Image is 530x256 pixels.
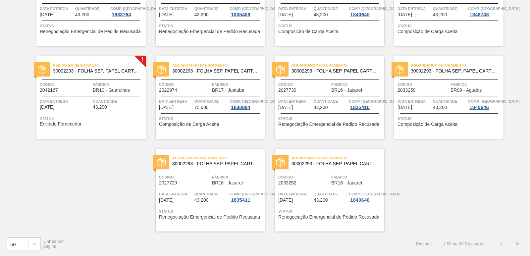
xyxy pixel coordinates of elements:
span: 43,200 [194,198,209,203]
span: Renegociação Emergencial de Pedido Recusada [159,29,260,34]
span: 43,200 [314,198,328,203]
span: Status [159,115,263,122]
span: 2027730 [278,88,296,93]
span: Renegociação Emergencial de Pedido Recusada [40,29,141,34]
span: Data entrega [159,98,193,105]
span: 30002293 - FOLHA SEP. PAPEL CARTAO 1200x1000M 350g [291,69,379,74]
span: Data entrega [40,98,91,105]
span: Código [397,81,449,88]
span: 27/10/2025 [40,12,54,17]
span: Linhas por página [43,239,64,249]
a: Comp. [GEOGRAPHIC_DATA]1840648 [349,191,383,203]
span: Quantidade [314,5,347,12]
button: < [493,235,509,252]
span: Comp. Carga [349,191,400,197]
span: Aguardando Faturamento [291,155,384,161]
span: Comp. Carga [230,5,281,12]
div: 1835409 [230,12,251,17]
span: Comp. Carga [349,98,400,105]
a: Comp. [GEOGRAPHIC_DATA]1835410 [349,98,383,110]
span: Quantidade [194,191,228,197]
span: Quantidade [194,98,228,105]
button: > [509,235,526,252]
span: BR10 - Guarulhos [93,88,130,93]
span: Código [278,81,330,88]
span: Composição de Carga Aceita [397,122,457,127]
span: Comp. Carga [110,5,162,12]
span: Status [397,115,502,122]
span: Enviado Fornecedor [40,122,81,127]
div: 1848748 [468,12,490,17]
a: statusAguardando Faturamento30002293 - FOLHA SEP. PAPEL CARTAO 1200x1000M 350gCódigo2033252Fábric... [265,149,384,231]
span: Comp. Carga [468,98,519,105]
span: Quantidade [314,98,347,105]
a: Comp. [GEOGRAPHIC_DATA]1830884 [230,98,263,110]
div: 1840645 [349,12,371,17]
span: 29/10/2025 [278,12,293,17]
a: statusAguardando Faturamento30002293 - FOLHA SEP. PAPEL CARTAO 1200x1000M 350gCódigo2027730Fábric... [265,56,384,139]
span: 1 - 50 de 69 Registros [443,241,483,246]
span: Fábrica [212,174,263,180]
span: Status [159,208,263,215]
span: Status [159,23,263,29]
span: BR16 - Jacareí [331,180,362,185]
span: Aguardando Faturamento [411,62,503,69]
img: status [276,158,285,167]
span: BR09 - Agudos [450,88,482,93]
a: !statusPedido em Negociação30002293 - FOLHA SEP. PAPEL CARTAO 1200x1000M 350gCódigo2042167Fábrica... [26,56,146,139]
span: Quantidade [93,98,144,105]
span: Aguardando Faturamento [291,62,384,69]
span: 2022974 [159,88,177,93]
span: 30002293 - FOLHA SEP. PAPEL CARTAO 1200x1000M 350g [291,161,379,166]
span: Código [159,81,210,88]
div: 1835411 [230,197,251,203]
span: Fábrica [331,81,383,88]
span: Código [159,174,210,180]
span: 03/11/2025 [159,198,174,203]
span: Aguardando Faturamento [172,155,265,161]
img: status [396,65,404,74]
span: Composição de Carga Aceita [159,122,219,127]
span: Comp. Carga [230,191,281,197]
span: 43,200 [93,105,107,110]
span: Página : 1 [416,241,433,246]
span: Comp. Carga [230,98,281,105]
span: Data entrega [159,191,193,197]
span: Pedido em Negociação [53,62,146,69]
span: BR17 - Juatuba [212,88,244,93]
span: Composição de Carga Aceita [278,29,338,34]
span: 29/10/2025 [397,12,412,17]
span: Data entrega [159,5,193,12]
span: 43,200 [314,12,328,17]
span: 2033259 [397,88,416,93]
div: 1840648 [349,197,371,203]
span: 43,200 [75,12,89,17]
span: 30002293 - FOLHA SEP. PAPEL CARTAO 1200x1000M 350g [53,69,140,74]
span: 31/10/2025 [278,105,293,110]
a: statusAguardando Faturamento30002293 - FOLHA SEP. PAPEL CARTAO 1200x1000M 350gCódigo2022974Fábric... [146,56,265,139]
span: 30002293 - FOLHA SEP. PAPEL CARTAO 1200x1000M 350g [172,161,260,166]
span: Status [40,115,144,122]
span: Comp. Carga [349,5,400,12]
span: 75,600 [194,105,209,110]
span: Status [278,208,383,215]
span: 43,200 [194,12,209,17]
span: Quantidade [75,5,109,12]
span: Data entrega [397,98,431,105]
span: 2027729 [159,180,177,185]
span: Status [40,23,144,29]
span: Status [397,23,502,29]
span: Código [278,174,330,180]
span: BR16 - Jacareí [212,180,243,185]
div: 1840646 [468,105,490,110]
span: Renegociação Emergencial de Pedido Recusada [159,215,260,220]
span: Renegociação Emergencial de Pedido Recusada [278,122,379,127]
span: Data entrega [278,191,312,197]
span: Status [278,115,383,122]
span: 43,200 [433,105,447,110]
a: statusAguardando Faturamento30002293 - FOLHA SEP. PAPEL CARTAO 1200x1000M 350gCódigo2027729Fábric... [146,149,265,231]
span: 30002293 - FOLHA SEP. PAPEL CARTAO 1200x1000M 350g [411,69,498,74]
span: Fábrica [331,174,383,180]
span: Comp. Carga [468,5,519,12]
a: Comp. [GEOGRAPHIC_DATA]1840645 [349,5,383,17]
